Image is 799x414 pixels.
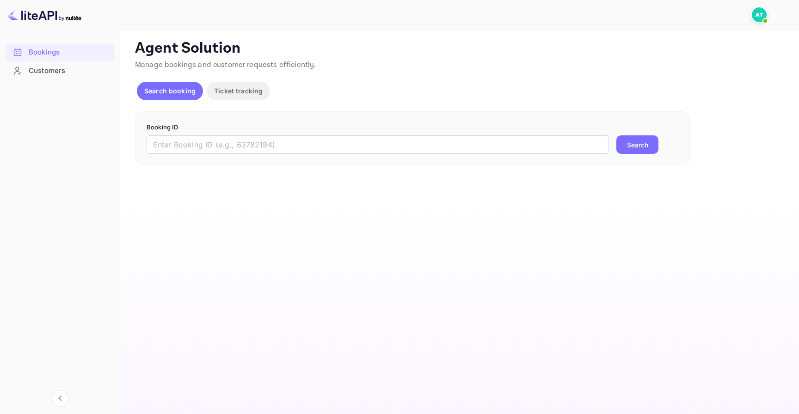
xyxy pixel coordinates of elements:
button: Search [616,135,658,154]
p: Search booking [144,86,196,96]
img: LiteAPI logo [7,7,81,22]
img: Agent Three [752,7,767,22]
div: Customers [6,62,114,80]
button: Collapse navigation [52,390,68,407]
span: Manage bookings and customer requests efficiently. [135,60,316,70]
a: Customers [6,62,114,79]
p: Ticket tracking [214,86,263,96]
p: Booking ID [147,123,678,132]
a: Bookings [6,43,114,61]
input: Enter Booking ID (e.g., 63782194) [147,135,609,154]
div: Customers [29,66,110,76]
p: Agent Solution [135,39,782,58]
div: Bookings [29,47,110,58]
